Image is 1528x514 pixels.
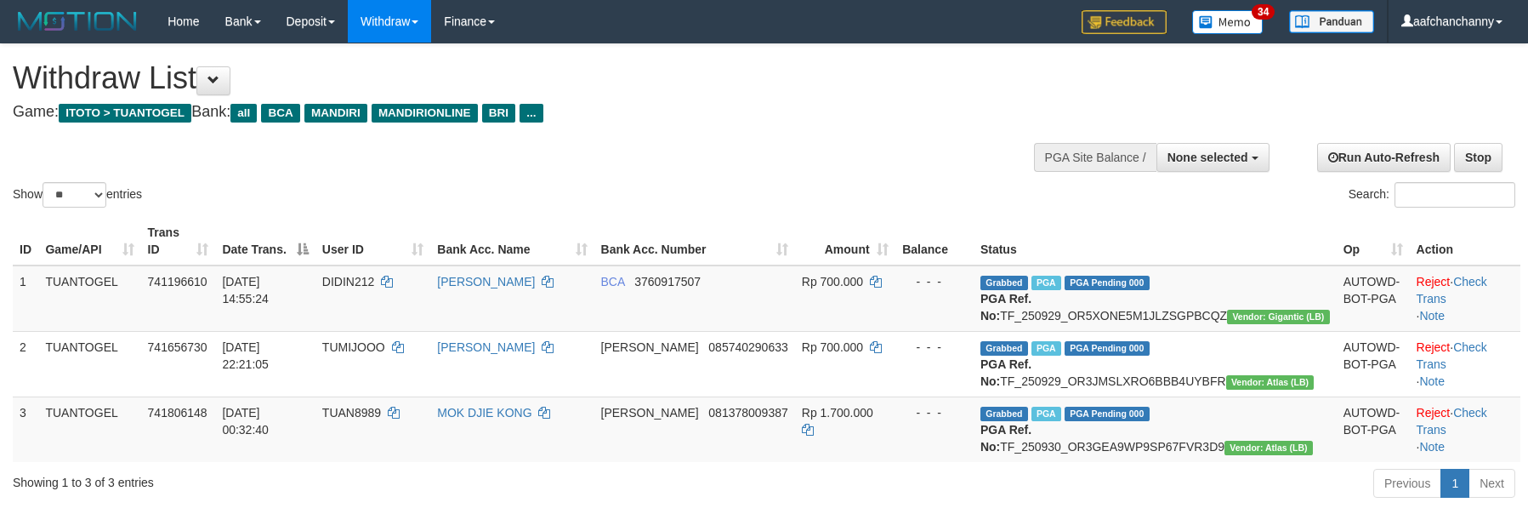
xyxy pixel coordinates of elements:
b: PGA Ref. No: [980,292,1031,323]
span: [DATE] 14:55:24 [222,275,269,306]
td: 1 [13,266,38,332]
a: Note [1419,374,1445,388]
td: 3 [13,397,38,462]
span: Marked by aafchonlypin [1031,341,1061,356]
th: Op: activate to sort column ascending [1337,217,1410,266]
td: TF_250929_OR3JMSLXRO6BBB4UYBFR [974,331,1337,397]
span: Grabbed [980,276,1028,290]
a: Reject [1417,275,1451,288]
span: 34 [1252,4,1275,20]
span: ... [520,104,542,123]
a: [PERSON_NAME] [437,275,535,288]
span: Copy 085740290633 to clipboard [708,340,787,354]
span: Copy 3760917507 to clipboard [634,275,701,288]
span: ITOTO > TUANTOGEL [59,104,191,123]
th: Amount: activate to sort column ascending [795,217,895,266]
span: [DATE] 22:21:05 [222,340,269,371]
th: User ID: activate to sort column ascending [315,217,430,266]
span: Vendor URL: https://dashboard.q2checkout.com/secure [1224,441,1313,455]
a: Stop [1454,143,1502,172]
span: all [230,104,257,123]
td: · · [1410,331,1520,397]
img: Button%20Memo.svg [1192,10,1264,34]
span: Vendor URL: https://dashboard.q2checkout.com/secure [1226,375,1315,390]
h4: Game: Bank: [13,104,1002,121]
a: Next [1468,469,1515,498]
a: Reject [1417,406,1451,420]
span: MANDIRIONLINE [372,104,478,123]
span: 741196610 [148,275,207,288]
th: Status [974,217,1337,266]
span: Rp 700.000 [802,340,863,354]
label: Show entries [13,182,142,208]
img: panduan.png [1289,10,1374,33]
a: 1 [1440,469,1469,498]
span: PGA Pending [1065,276,1150,290]
td: · · [1410,397,1520,462]
td: TF_250930_OR3GEA9WP9SP67FVR3D9 [974,397,1337,462]
span: PGA Pending [1065,341,1150,356]
a: Check Trans [1417,275,1487,306]
span: Grabbed [980,341,1028,356]
span: Rp 1.700.000 [802,406,873,420]
span: BCA [601,275,625,288]
th: Date Trans.: activate to sort column descending [215,217,315,266]
div: Showing 1 to 3 of 3 entries [13,467,624,491]
span: [DATE] 00:32:40 [222,406,269,437]
span: BRI [482,104,515,123]
label: Search: [1349,182,1515,208]
span: Grabbed [980,407,1028,421]
span: DIDIN212 [322,275,374,288]
td: · · [1410,266,1520,332]
span: None selected [1167,151,1248,164]
td: TF_250929_OR5XONE5M1JLZSGPBCQZ [974,266,1337,332]
td: TUANTOGEL [38,266,140,332]
th: Bank Acc. Number: activate to sort column ascending [594,217,795,266]
span: [PERSON_NAME] [601,340,699,354]
a: Reject [1417,340,1451,354]
span: Vendor URL: https://dashboard.q2checkout.com/secure [1227,310,1330,324]
td: 2 [13,331,38,397]
h1: Withdraw List [13,61,1002,95]
th: Game/API: activate to sort column ascending [38,217,140,266]
img: Feedback.jpg [1082,10,1167,34]
th: Action [1410,217,1520,266]
a: Check Trans [1417,406,1487,437]
span: BCA [261,104,299,123]
span: MANDIRI [304,104,367,123]
div: - - - [902,273,967,290]
span: 741656730 [148,340,207,354]
button: None selected [1156,143,1270,172]
th: Balance [895,217,974,266]
span: PGA Pending [1065,407,1150,421]
span: Rp 700.000 [802,275,863,288]
span: Copy 081378009387 to clipboard [708,406,787,420]
th: Bank Acc. Name: activate to sort column ascending [430,217,594,266]
input: Search: [1395,182,1515,208]
td: AUTOWD-BOT-PGA [1337,266,1410,332]
span: TUMIJOOO [322,340,385,354]
a: Note [1419,440,1445,454]
td: TUANTOGEL [38,331,140,397]
td: AUTOWD-BOT-PGA [1337,331,1410,397]
a: Check Trans [1417,340,1487,371]
a: Run Auto-Refresh [1317,143,1451,172]
span: TUAN8989 [322,406,381,420]
span: Marked by aafchonlypin [1031,407,1061,421]
span: 741806148 [148,406,207,420]
td: AUTOWD-BOT-PGA [1337,397,1410,462]
a: MOK DJIE KONG [437,406,531,420]
span: [PERSON_NAME] [601,406,699,420]
b: PGA Ref. No: [980,423,1031,454]
div: - - - [902,404,967,421]
th: Trans ID: activate to sort column ascending [141,217,216,266]
select: Showentries [43,182,106,208]
th: ID [13,217,38,266]
a: [PERSON_NAME] [437,340,535,354]
a: Note [1419,309,1445,323]
div: - - - [902,339,967,356]
td: TUANTOGEL [38,397,140,462]
b: PGA Ref. No: [980,357,1031,388]
div: PGA Site Balance / [1034,143,1156,172]
img: MOTION_logo.png [13,9,142,34]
